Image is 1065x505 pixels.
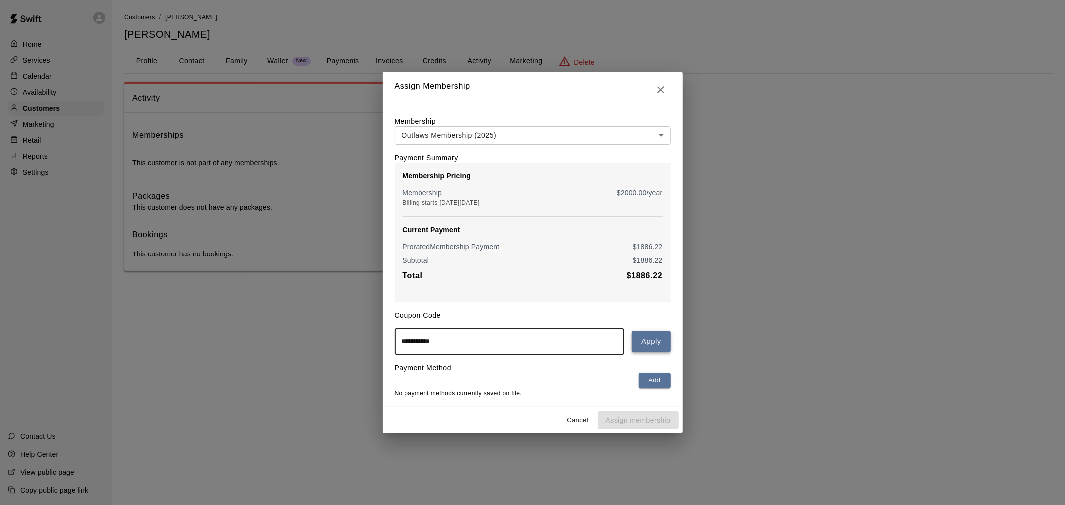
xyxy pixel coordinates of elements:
b: Total [403,271,423,280]
h2: Assign Membership [383,72,683,108]
label: Payment Method [395,364,452,372]
p: Membership [403,188,442,198]
button: Close [651,80,671,100]
button: Add [639,373,671,388]
p: Subtotal [403,255,429,265]
p: Current Payment [403,225,663,235]
button: Cancel [562,413,594,428]
label: Membership [395,117,436,125]
span: Billing starts [DATE][DATE] [403,199,480,206]
b: $ 1886.22 [627,271,663,280]
p: $ 1886.22 [633,242,663,252]
p: Prorated Membership Payment [403,242,500,252]
p: $ 1886.22 [633,255,663,265]
p: $ 2000.00 /year [617,188,662,198]
div: Outlaws Membership (2025) [395,126,671,145]
label: Payment Summary [395,154,458,162]
button: Apply [632,331,670,352]
p: Membership Pricing [403,171,663,181]
label: Coupon Code [395,311,441,319]
span: No payment methods currently saved on file. [395,390,522,397]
